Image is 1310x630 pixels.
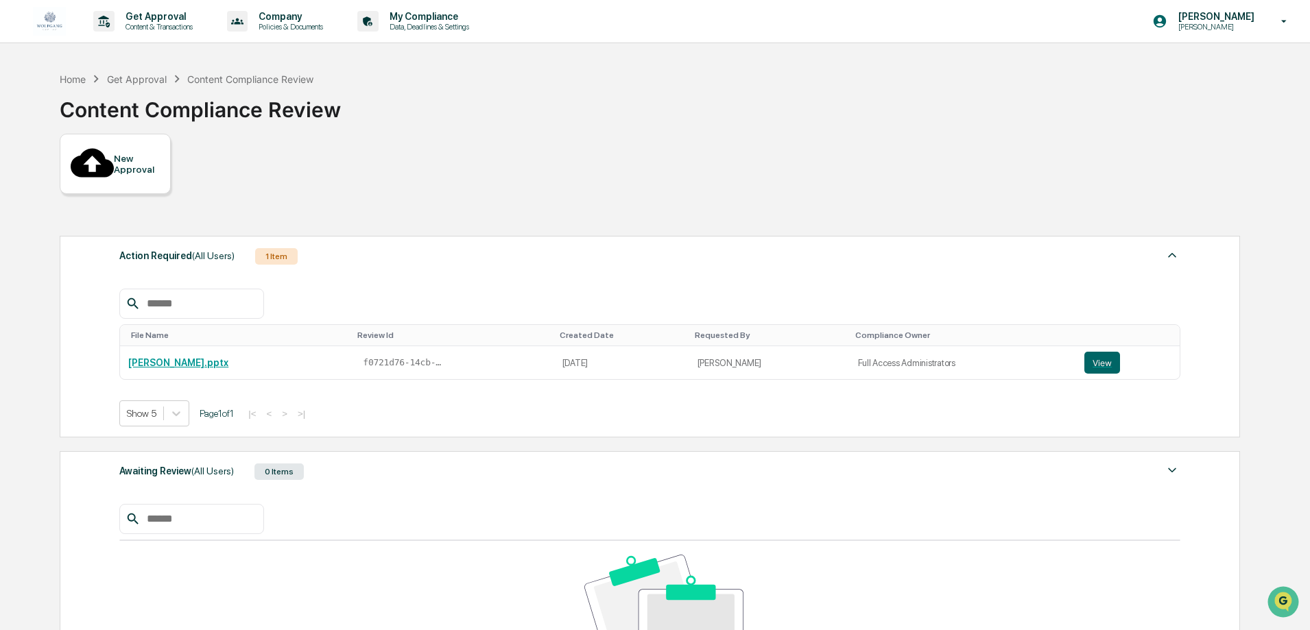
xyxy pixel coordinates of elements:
div: Action Required [119,247,235,265]
div: Content Compliance Review [187,73,313,85]
div: Start new chat [62,105,225,119]
a: Powered byPylon [97,302,166,313]
td: [DATE] [554,346,689,379]
div: Toggle SortBy [357,330,548,340]
button: See all [213,149,250,166]
span: [PERSON_NAME] [43,186,111,197]
div: Get Approval [107,73,167,85]
a: View [1084,352,1171,374]
div: Toggle SortBy [695,330,844,340]
button: < [262,408,276,420]
td: [PERSON_NAME] [689,346,850,379]
button: View [1084,352,1120,374]
div: Home [60,73,86,85]
p: Data, Deadlines & Settings [379,22,476,32]
div: Toggle SortBy [560,330,684,340]
div: 🔎 [14,271,25,282]
span: [DATE] [121,186,150,197]
button: Start new chat [233,109,250,125]
span: • [114,186,119,197]
div: Toggle SortBy [855,330,1071,340]
td: Full Access Administrators [850,346,1077,379]
span: (All Users) [191,465,234,476]
a: [PERSON_NAME].pptx [128,357,228,368]
p: Company [248,11,330,22]
span: (All Users) [192,250,235,261]
span: Attestations [113,243,170,257]
span: f0721d76-14cb-4136-a0b2-80abbf9df85a [363,357,445,368]
img: logo [33,7,66,36]
p: [PERSON_NAME] [1167,11,1261,22]
a: 🗄️Attestations [94,238,176,263]
div: Past conversations [14,152,92,163]
p: Content & Transactions [115,22,200,32]
img: 1746055101610-c473b297-6a78-478c-a979-82029cc54cd1 [14,105,38,130]
span: Preclearance [27,243,88,257]
iframe: Open customer support [1266,585,1303,622]
div: Content Compliance Review [60,86,341,122]
div: New Approval [114,153,160,175]
img: caret [1164,247,1180,263]
div: We're available if you need us! [62,119,189,130]
a: 🖐️Preclearance [8,238,94,263]
img: 1746055101610-c473b297-6a78-478c-a979-82029cc54cd1 [27,187,38,198]
div: 🖐️ [14,245,25,256]
div: Awaiting Review [119,462,234,480]
span: Page 1 of 1 [200,408,234,419]
button: |< [244,408,260,420]
p: Policies & Documents [248,22,330,32]
button: > [278,408,291,420]
div: Toggle SortBy [131,330,346,340]
div: Toggle SortBy [1087,330,1174,340]
div: 🗄️ [99,245,110,256]
p: Get Approval [115,11,200,22]
button: >| [294,408,309,420]
img: Jack Rasmussen [14,173,36,195]
div: 0 Items [254,463,304,480]
p: My Compliance [379,11,476,22]
span: Pylon [136,303,166,313]
img: 8933085812038_c878075ebb4cc5468115_72.jpg [29,105,53,130]
p: [PERSON_NAME] [1167,22,1261,32]
div: 1 Item [255,248,298,265]
span: Data Lookup [27,269,86,283]
a: 🔎Data Lookup [8,264,92,289]
img: caret [1164,462,1180,478]
p: How can we help? [14,29,250,51]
